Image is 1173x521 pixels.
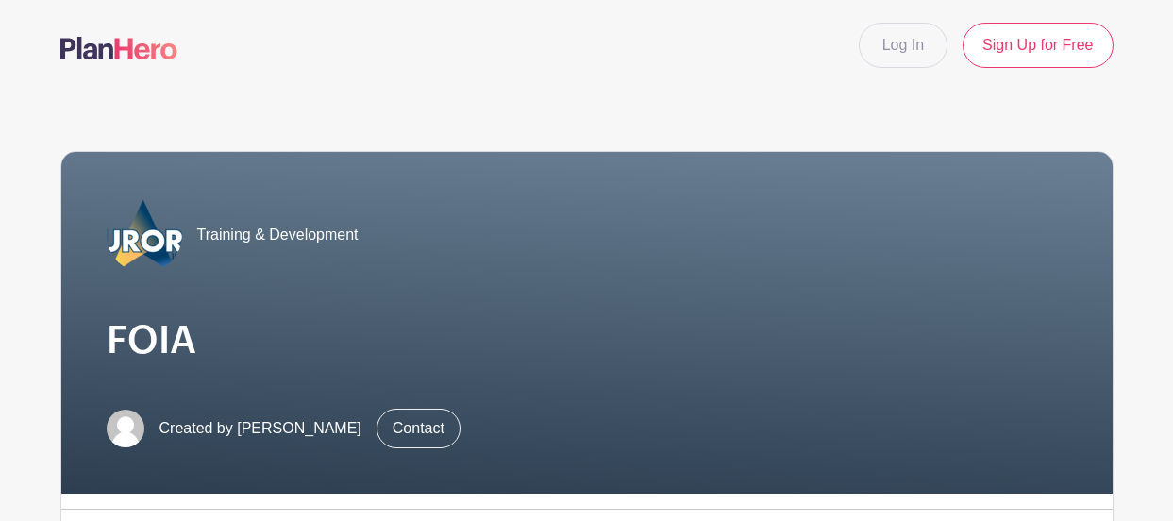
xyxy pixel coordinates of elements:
a: Sign Up for Free [963,23,1113,68]
span: Created by [PERSON_NAME] [159,417,361,440]
a: Contact [377,409,461,448]
img: 2023_COA_Horiz_Logo_PMS_BlueStroke%204.png [107,197,182,273]
span: Training & Development [197,224,359,246]
h1: FOIA [107,318,1067,363]
a: Log In [859,23,947,68]
img: logo-507f7623f17ff9eddc593b1ce0a138ce2505c220e1c5a4e2b4648c50719b7d32.svg [60,37,177,59]
img: default-ce2991bfa6775e67f084385cd625a349d9dcbb7a52a09fb2fda1e96e2d18dcdb.png [107,410,144,447]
